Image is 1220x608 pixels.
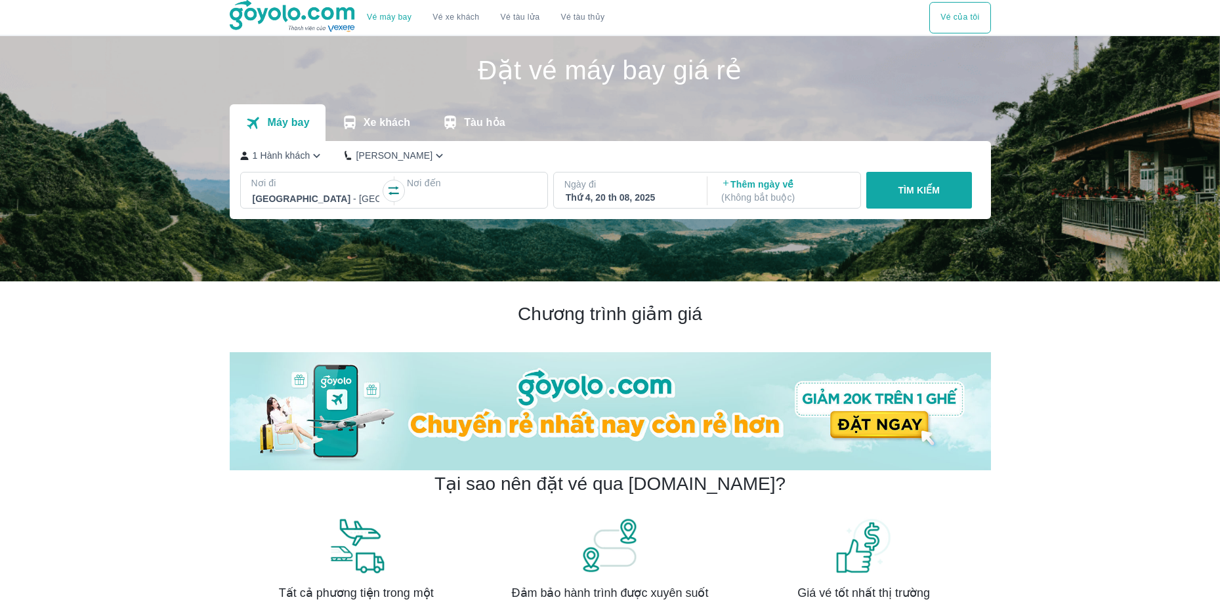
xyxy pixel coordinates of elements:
button: Vé của tôi [929,2,990,33]
span: Tất cả phương tiện trong một [279,585,434,601]
span: Đảm bảo hành trình được xuyên suốt [512,585,709,601]
p: Nơi đi [251,176,381,190]
p: 1 Hành khách [253,149,310,162]
div: choose transportation mode [356,2,615,33]
p: Xe khách [364,116,410,129]
button: [PERSON_NAME] [345,149,446,163]
div: choose transportation mode [929,2,990,33]
h2: Chương trình giảm giá [230,302,991,326]
p: Tàu hỏa [464,116,505,129]
h2: Tại sao nên đặt vé qua [DOMAIN_NAME]? [434,472,786,496]
h1: Đặt vé máy bay giá rẻ [230,57,991,83]
a: Vé máy bay [367,12,411,22]
p: Ngày đi [564,178,694,191]
button: Vé tàu thủy [550,2,615,33]
p: [PERSON_NAME] [356,149,432,162]
p: Thêm ngày về [721,178,849,204]
button: 1 Hành khách [240,149,324,163]
img: banner [834,517,893,575]
span: Giá vé tốt nhất thị trường [797,585,930,601]
div: transportation tabs [230,104,521,141]
img: banner [327,517,386,575]
a: Vé xe khách [432,12,479,22]
p: Nơi đến [407,176,537,190]
button: TÌM KIẾM [866,172,972,209]
a: Vé tàu lửa [490,2,551,33]
img: banner-home [230,352,991,470]
p: ( Không bắt buộc ) [721,191,849,204]
p: Máy bay [267,116,309,129]
div: Thứ 4, 20 th 08, 2025 [566,191,693,204]
img: banner [580,517,639,575]
p: TÌM KIẾM [898,184,940,197]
